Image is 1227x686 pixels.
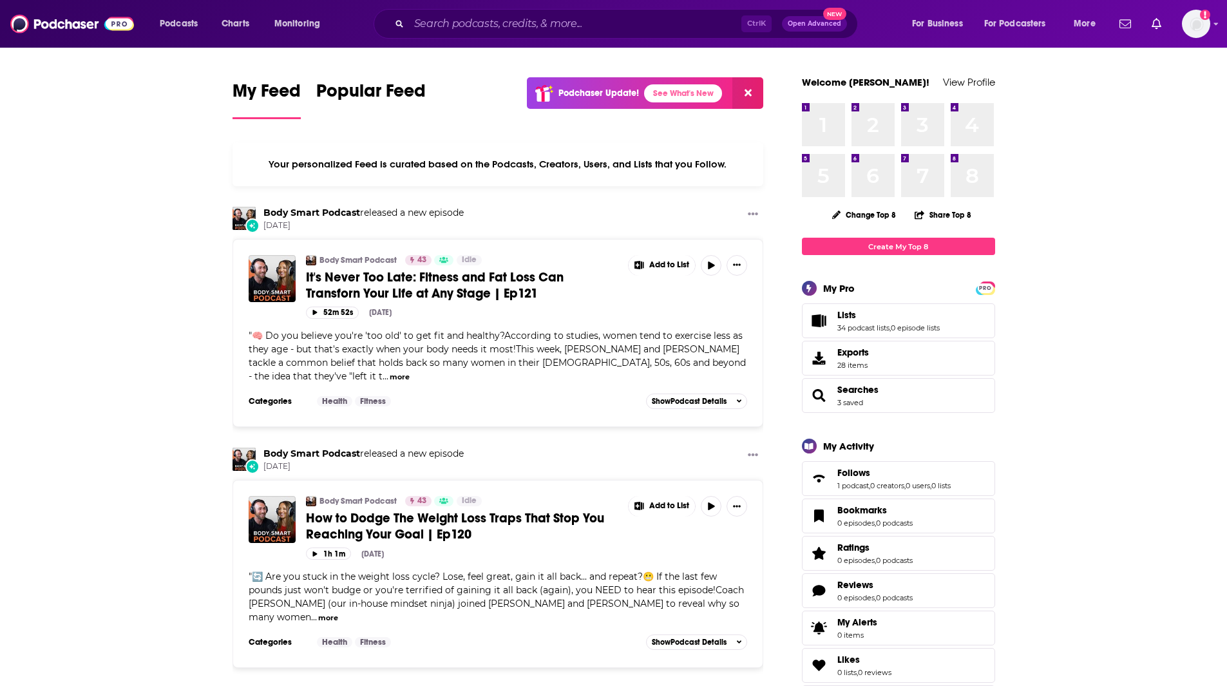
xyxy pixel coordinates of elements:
span: For Business [912,15,963,33]
span: My Alerts [837,616,877,628]
button: Show More Button [743,207,763,223]
a: Searches [837,384,879,395]
a: Reviews [837,579,913,591]
a: 43 [405,255,432,265]
a: My Alerts [802,611,995,645]
a: 43 [405,496,432,506]
a: How to Dodge The Weight Loss Traps That Stop You Reaching Your Goal | Ep120 [306,510,619,542]
a: Podchaser - Follow, Share and Rate Podcasts [10,12,134,36]
span: , [930,481,931,490]
span: 43 [417,495,426,508]
a: 0 reviews [858,668,891,677]
span: Add to List [649,501,689,511]
span: Lists [802,303,995,338]
a: Follows [806,470,832,488]
span: Add to List [649,260,689,270]
a: See What's New [644,84,722,102]
button: Show profile menu [1182,10,1210,38]
span: Exports [806,349,832,367]
a: 0 creators [870,481,904,490]
a: 0 lists [837,668,857,677]
div: [DATE] [361,549,384,558]
span: ... [311,611,317,623]
span: [DATE] [263,461,464,472]
span: , [875,519,876,528]
img: Body Smart Podcast [233,207,256,230]
a: Body Smart Podcast [319,496,397,506]
a: 3 saved [837,398,863,407]
img: Body Smart Podcast [306,255,316,265]
a: Searches [806,386,832,405]
a: Lists [837,309,940,321]
a: My Feed [233,80,301,119]
span: Open Advanced [788,21,841,27]
a: 0 episode lists [891,323,940,332]
span: For Podcasters [984,15,1046,33]
img: Body Smart Podcast [306,496,316,506]
span: Reviews [802,573,995,608]
span: " [249,330,746,382]
div: [DATE] [369,308,392,317]
a: Show notifications dropdown [1114,13,1136,35]
span: New [823,8,846,20]
img: How to Dodge The Weight Loss Traps That Stop You Reaching Your Goal | Ep120 [249,496,296,543]
button: Show More Button [727,496,747,517]
a: 0 podcasts [876,556,913,565]
a: Fitness [355,637,391,647]
a: 1 podcast [837,481,869,490]
button: 52m 52s [306,307,359,319]
button: 1h 1m [306,548,351,560]
a: PRO [978,283,993,292]
a: 0 podcasts [876,593,913,602]
span: Charts [222,15,249,33]
a: 0 lists [931,481,951,490]
a: Body Smart Podcast [319,255,397,265]
button: ShowPodcast Details [646,394,748,409]
a: Likes [837,654,891,665]
button: Show More Button [743,448,763,464]
span: Lists [837,309,856,321]
span: Reviews [837,579,873,591]
div: My Activity [823,440,874,452]
a: View Profile [943,76,995,88]
span: More [1074,15,1096,33]
a: Follows [837,467,951,479]
a: Reviews [806,582,832,600]
img: Body Smart Podcast [233,448,256,471]
a: Body Smart Podcast [263,207,360,218]
span: My Feed [233,80,301,110]
div: Your personalized Feed is curated based on the Podcasts, Creators, Users, and Lists that you Follow. [233,142,764,186]
img: It's Never Too Late: Fitness and Fat Loss Can Transforn Your Life at Any Stage | Ep121 [249,255,296,302]
a: Idle [457,496,482,506]
span: It's Never Too Late: Fitness and Fat Loss Can Transforn Your Life at Any Stage | Ep121 [306,269,564,301]
span: Likes [802,648,995,683]
a: 0 podcasts [876,519,913,528]
span: 🔄 Are you stuck in the weight loss cycle? Lose, feel great, gain it all back... and repeat?😬 If t... [249,571,744,623]
span: Logged in as AtriaBooks [1182,10,1210,38]
span: 43 [417,254,426,267]
button: Show More Button [727,255,747,276]
button: Share Top 8 [914,202,972,227]
button: more [318,613,338,624]
button: open menu [976,14,1065,34]
a: Lists [806,312,832,330]
a: 0 users [906,481,930,490]
a: Health [317,637,352,647]
span: , [857,668,858,677]
span: , [869,481,870,490]
button: Show More Button [629,255,696,276]
h3: released a new episode [263,207,464,219]
a: Fitness [355,396,391,406]
a: Bookmarks [806,507,832,525]
a: 0 episodes [837,519,875,528]
h3: Categories [249,637,307,647]
span: 🧠 Do you believe you're 'too old' to get fit and healthy?According to studies, women tend to exer... [249,330,746,382]
h3: released a new episode [263,448,464,460]
span: Show Podcast Details [652,397,727,406]
a: Welcome [PERSON_NAME]! [802,76,929,88]
a: Likes [806,656,832,674]
svg: Add a profile image [1200,10,1210,20]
